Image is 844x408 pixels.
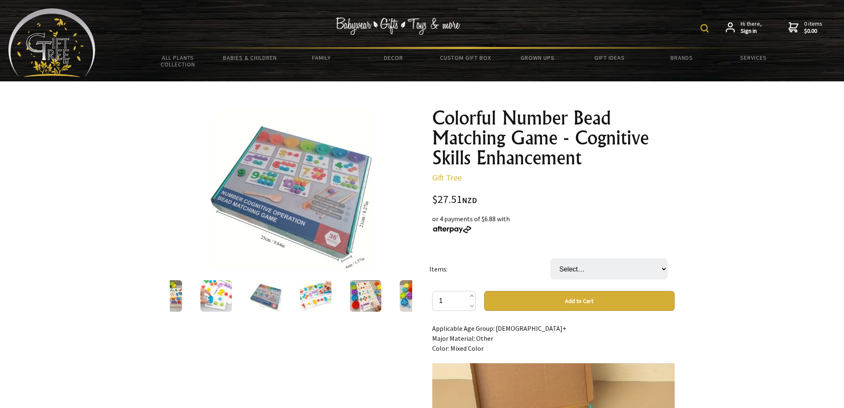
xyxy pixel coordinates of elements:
img: Colorful Number Bead Matching Game - Cognitive Skills Enhancement [210,108,372,269]
span: Hi there, [741,20,762,35]
img: product search [700,24,709,32]
img: Colorful Number Bead Matching Game - Cognitive Skills Enhancement [300,280,331,312]
a: All Plants Collection [142,49,214,73]
a: Gift Ideas [573,49,645,66]
a: Gift Tree [432,172,462,183]
a: Family [286,49,357,66]
a: 0 items$0.00 [788,20,822,35]
button: Add to Cart [484,291,675,311]
a: Custom Gift Box [430,49,502,66]
img: Babywear - Gifts - Toys & more [336,17,460,35]
img: Babyware - Gifts - Toys and more... [8,8,95,77]
td: Items: [429,247,550,291]
strong: $0.00 [804,27,822,35]
img: Afterpay [432,226,472,233]
img: Colorful Number Bead Matching Game - Cognitive Skills Enhancement [250,280,281,312]
strong: Sign in [741,27,762,35]
img: Colorful Number Bead Matching Game - Cognitive Skills Enhancement [399,280,431,312]
span: 0 items [804,20,822,35]
a: Decor [357,49,429,66]
a: Brands [646,49,717,66]
a: Hi there,Sign in [726,20,762,35]
a: Babies & Children [214,49,286,66]
img: Colorful Number Bead Matching Game - Cognitive Skills Enhancement [350,280,381,312]
div: or 4 payments of $6.88 with [432,214,675,234]
a: Grown Ups [502,49,573,66]
img: Colorful Number Bead Matching Game - Cognitive Skills Enhancement [200,280,232,312]
h1: Colorful Number Bead Matching Game - Cognitive Skills Enhancement [432,108,675,168]
a: Services [717,49,789,66]
img: Colorful Number Bead Matching Game - Cognitive Skills Enhancement [150,280,182,312]
span: NZD [462,195,477,205]
div: $27.51 [432,194,675,205]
